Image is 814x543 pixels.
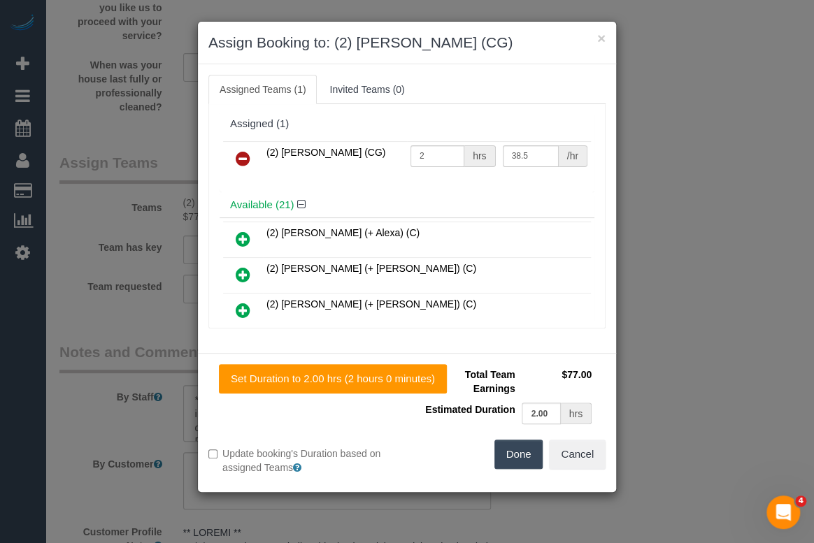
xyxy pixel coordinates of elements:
[425,404,515,415] span: Estimated Duration
[266,263,476,274] span: (2) [PERSON_NAME] (+ [PERSON_NAME]) (C)
[219,364,447,393] button: Set Duration to 2.00 hrs (2 hours 0 minutes)
[561,403,592,424] div: hrs
[597,31,606,45] button: ×
[795,495,806,507] span: 4
[318,75,415,104] a: Invited Teams (0)
[208,447,397,475] label: Update booking's Duration based on assigned Teams
[208,449,217,458] input: Update booking's Duration based on assigned Teams
[230,199,584,211] h4: Available (21)
[494,440,543,469] button: Done
[266,227,420,238] span: (2) [PERSON_NAME] (+ Alexa) (C)
[230,118,584,130] div: Assigned (1)
[208,75,317,104] a: Assigned Teams (1)
[266,298,476,310] span: (2) [PERSON_NAME] (+ [PERSON_NAME]) (C)
[766,495,800,529] iframe: Intercom live chat
[266,147,385,158] span: (2) [PERSON_NAME] (CG)
[208,32,606,53] h3: Assign Booking to: (2) [PERSON_NAME] (CG)
[518,364,595,399] td: $77.00
[549,440,606,469] button: Cancel
[417,364,518,399] td: Total Team Earnings
[464,145,495,167] div: hrs
[559,145,587,167] div: /hr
